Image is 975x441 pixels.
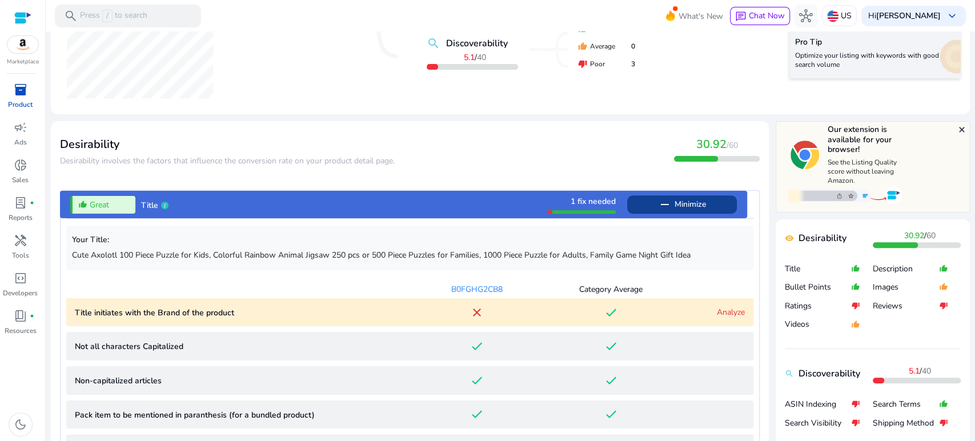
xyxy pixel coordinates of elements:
button: Minimize [627,195,737,214]
mat-icon: thumb_up_alt [78,200,87,209]
p: Ratings [785,300,851,312]
mat-icon: done [604,306,617,319]
span: hub [799,9,813,23]
p: Images [873,282,939,293]
p: Reports [9,213,33,223]
p: See the Listing Quality score without leaving Amazon. [828,158,905,185]
span: lab_profile [14,196,27,210]
b: 5.1 [464,52,475,63]
h5: Our extension is available for your browser! [828,125,905,155]
p: US [841,6,852,26]
button: chatChat Now [730,7,790,25]
p: Developers [3,288,38,298]
mat-icon: thumb_up_alt [851,315,860,334]
p: Search Visibility [785,418,851,429]
mat-icon: thumb_up_alt [939,395,948,414]
button: hub [795,5,817,27]
mat-icon: remove [658,198,672,211]
mat-icon: search [785,369,794,378]
mat-icon: thumb_up [578,42,587,51]
p: Bullet Points [785,282,851,293]
p: Sales [12,175,29,185]
h3: Desirability [60,138,395,151]
span: inventory_2 [14,83,27,97]
span: 40 [477,52,486,63]
p: ASIN Indexing [785,399,851,410]
span: / [102,10,113,22]
img: us.svg [827,10,838,22]
p: Resources [5,326,37,336]
span: Desirability involves the factors that influence the conversion rate on your product detail page. [60,155,395,166]
p: Pack item to be mentioned in paranthesis (for a bundled product) [75,409,410,421]
span: 40 [922,366,931,376]
span: /60 [727,140,738,151]
p: Reviews [873,300,939,312]
mat-icon: remove_red_eye [785,234,794,243]
b: Discoverability [799,367,860,380]
span: dark_mode [14,418,27,431]
mat-icon: thumb_down_alt [939,296,948,315]
mat-icon: done [604,407,617,421]
p: Cute Axolotl 100 Piece Puzzle for Kids, Colorful Rainbow Animal Jigsaw 250 pcs or 500 Piece Puzzl... [72,249,748,261]
span: handyman [14,234,27,247]
span: / [909,366,931,376]
mat-icon: thumb_down [578,59,587,69]
mat-icon: thumb_down_alt [851,395,860,414]
mat-icon: thumb_up_alt [851,259,860,278]
p: Shipping Method [873,418,939,429]
p: Press to search [80,10,147,22]
p: Ads [14,137,27,147]
p: Optimize your listing with keywords with good search volume [795,51,955,69]
p: Videos [785,319,851,330]
span: Minimize [675,195,706,214]
span: keyboard_arrow_down [945,9,959,23]
img: amazon.svg [7,36,38,53]
span: fiber_manual_record [30,314,34,318]
p: Tools [12,250,29,260]
span: What's New [679,6,723,26]
mat-icon: close [470,306,484,319]
p: Not all characters Capitalized [75,340,410,352]
span: code_blocks [14,271,27,285]
mat-icon: thumb_down_alt [851,296,860,315]
span: Great [90,199,109,211]
span: 0 [631,41,635,51]
span: 30.92 [696,137,727,152]
span: search [64,9,78,23]
mat-icon: search [427,37,440,50]
mat-icon: thumb_down_alt [939,414,948,432]
span: / [904,230,936,241]
span: campaign [14,121,27,134]
a: Analyze [717,307,745,318]
span: 60 [926,230,936,241]
b: Desirability [799,231,846,245]
p: Hi [868,12,941,20]
b: 5.1 [909,366,920,376]
span: / [464,52,486,63]
p: Description [873,263,939,275]
p: Title initiates with the Brand of the product [75,307,410,319]
span: Chat Now [749,10,785,21]
h5: Pro Tip [795,38,955,47]
span: Title [141,200,158,211]
mat-icon: thumb_up_alt [939,278,948,296]
p: Product [8,99,33,110]
mat-icon: thumb_up_alt [851,278,860,296]
b: Discoverability [446,37,508,50]
b: 30.92 [904,230,924,241]
p: Title [785,263,851,275]
mat-icon: done [470,339,484,353]
span: book_4 [14,309,27,323]
b: [PERSON_NAME] [876,10,941,21]
mat-icon: done [470,374,484,387]
mat-icon: done [604,339,617,353]
span: fiber_manual_record [30,201,34,205]
mat-icon: done [604,374,617,387]
p: Marketplace [7,58,39,66]
mat-icon: close [957,125,966,134]
div: Poor [578,59,635,69]
mat-icon: thumb_up_alt [939,259,948,278]
span: donut_small [14,158,27,172]
h5: Your Title: [72,235,748,245]
div: B0FGHG2CB8 [410,283,544,295]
